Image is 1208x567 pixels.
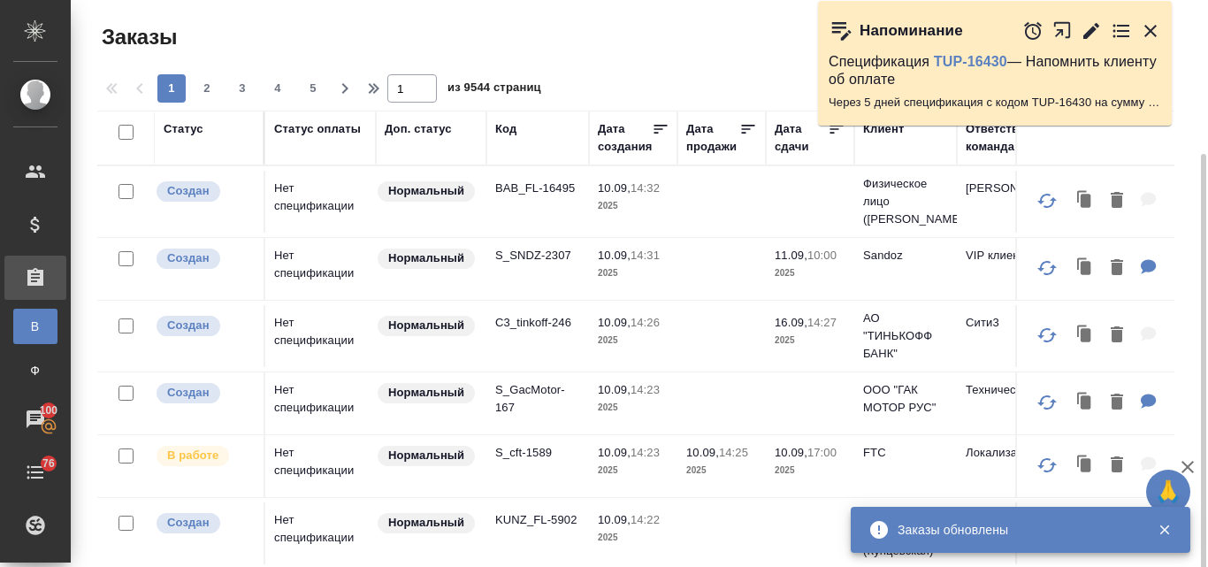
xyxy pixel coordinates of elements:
[1102,448,1132,484] button: Удалить
[1102,385,1132,421] button: Удалить
[265,305,376,367] td: Нет спецификации
[598,446,631,459] p: 10.09,
[228,80,256,97] span: 3
[193,74,221,103] button: 2
[167,447,218,464] p: В работе
[631,316,660,329] p: 14:26
[22,362,49,379] span: Ф
[228,74,256,103] button: 3
[1102,183,1132,219] button: Удалить
[495,247,580,264] p: S_SNDZ-2307
[775,316,807,329] p: 16.09,
[1052,11,1073,50] button: Открыть в новой вкладке
[957,238,1059,300] td: VIP клиенты
[598,249,631,262] p: 10.09,
[898,521,1131,539] div: Заказы обновлены
[860,22,963,40] p: Напоминание
[32,455,65,472] span: 76
[1068,385,1102,421] button: Клонировать
[1146,522,1182,538] button: Закрыть
[167,182,210,200] p: Создан
[719,446,748,459] p: 14:25
[376,511,478,535] div: Статус по умолчанию для стандартных заказов
[376,444,478,468] div: Статус по умолчанию для стандартных заказов
[167,317,210,334] p: Создан
[495,444,580,462] p: S_cft-1589
[388,249,464,267] p: Нормальный
[155,247,255,271] div: Выставляется автоматически при создании заказа
[167,514,210,532] p: Создан
[1026,314,1068,356] button: Обновить
[265,171,376,233] td: Нет спецификации
[598,529,669,547] p: 2025
[4,450,66,494] a: 76
[686,462,757,479] p: 2025
[1102,250,1132,287] button: Удалить
[598,181,631,195] p: 10.09,
[376,381,478,405] div: Статус по умолчанию для стандартных заказов
[1026,247,1068,289] button: Обновить
[863,381,948,417] p: ООО "ГАК МОТОР РУС"
[1068,448,1102,484] button: Клонировать
[155,381,255,405] div: Выставляется автоматически при создании заказа
[863,175,948,228] p: Физическое лицо ([PERSON_NAME])
[1102,318,1132,354] button: Удалить
[264,80,292,97] span: 4
[388,182,464,200] p: Нормальный
[13,353,57,388] a: Ф
[1111,20,1132,42] button: Перейти в todo
[775,264,845,282] p: 2025
[264,74,292,103] button: 4
[1026,381,1068,424] button: Обновить
[775,462,845,479] p: 2025
[807,316,837,329] p: 14:27
[385,120,452,138] div: Доп. статус
[299,80,327,97] span: 5
[265,502,376,564] td: Нет спецификации
[775,332,845,349] p: 2025
[447,77,541,103] span: из 9544 страниц
[1153,473,1183,510] span: 🙏
[376,247,478,271] div: Статус по умолчанию для стандартных заказов
[155,444,255,468] div: Выставляет ПМ после принятия заказа от КМа
[495,314,580,332] p: C3_tinkoff-246
[1026,444,1068,487] button: Обновить
[598,120,652,156] div: Дата создания
[775,249,807,262] p: 11.09,
[863,310,948,363] p: АО "ТИНЬКОФФ БАНК"
[598,264,669,282] p: 2025
[829,94,1161,111] p: Через 5 дней спецификация с кодом TUP-16430 на сумму 45192.72 RUB будет просрочена
[863,247,948,264] p: Sandoz
[598,513,631,526] p: 10.09,
[155,314,255,338] div: Выставляется автоматически при создании заказа
[167,249,210,267] p: Создан
[274,120,361,138] div: Статус оплаты
[265,372,376,434] td: Нет спецификации
[1140,20,1161,42] button: Закрыть
[598,383,631,396] p: 10.09,
[631,446,660,459] p: 14:23
[376,314,478,338] div: Статус по умолчанию для стандартных заказов
[631,513,660,526] p: 14:22
[4,397,66,441] a: 100
[957,502,1059,564] td: Кунцевская
[97,23,177,51] span: Заказы
[1022,20,1044,42] button: Отложить
[167,384,210,402] p: Создан
[934,54,1007,69] a: TUP-16430
[957,435,1059,497] td: Локализация
[775,446,807,459] p: 10.09,
[495,120,516,138] div: Код
[598,332,669,349] p: 2025
[957,305,1059,367] td: Сити3
[13,309,57,344] a: В
[376,180,478,203] div: Статус по умолчанию для стандартных заказов
[265,435,376,497] td: Нет спецификации
[265,238,376,300] td: Нет спецификации
[957,372,1059,434] td: Технический
[957,171,1059,233] td: [PERSON_NAME]
[807,249,837,262] p: 10:00
[1081,20,1102,42] button: Редактировать
[388,514,464,532] p: Нормальный
[388,317,464,334] p: Нормальный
